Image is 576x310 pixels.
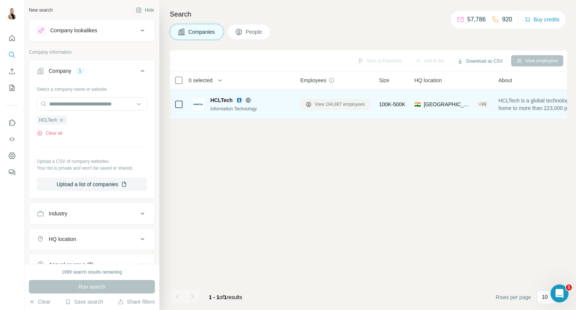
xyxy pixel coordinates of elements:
[62,269,122,275] div: 1999 search results remaining
[49,235,76,243] div: HQ location
[246,28,263,36] span: People
[476,101,489,108] div: + 99
[37,83,147,93] div: Select a company name or website
[37,130,62,137] button: Clear all
[209,294,219,300] span: 1 - 1
[29,62,154,83] button: Company1
[502,15,512,24] p: 920
[379,77,389,84] span: Size
[379,101,405,108] span: 100K-500K
[189,77,213,84] span: 0 selected
[29,298,50,305] button: Clear
[550,284,568,302] iframe: Intercom live chat
[6,149,18,163] button: Dashboard
[76,68,84,74] div: 1
[300,77,326,84] span: Employees
[236,97,242,103] img: LinkedIn logo
[170,9,567,20] h4: Search
[414,101,421,108] span: 🇮🇳
[29,7,52,14] div: New search
[6,166,18,179] button: Feedback
[29,21,154,39] button: Company lookalikes
[6,81,18,95] button: My lists
[29,49,155,56] p: Company information
[49,261,93,268] div: Annual revenue ($)
[219,294,224,300] span: of
[118,298,155,305] button: Share filters
[6,8,18,20] img: Avatar
[542,293,548,301] p: 10
[130,5,159,16] button: Hide
[29,230,154,248] button: HQ location
[49,210,67,217] div: Industry
[525,14,559,25] button: Buy credits
[210,105,291,112] div: Information Technology
[6,132,18,146] button: Use Surfe API
[452,56,508,67] button: Download as CSV
[37,178,147,191] button: Upload a list of companies
[50,27,97,34] div: Company lookalikes
[209,294,242,300] span: results
[65,298,103,305] button: Save search
[467,15,486,24] p: 57,786
[6,48,18,62] button: Search
[6,32,18,45] button: Quick start
[29,205,154,223] button: Industry
[188,28,216,36] span: Companies
[37,158,147,165] p: Upload a CSV of company websites.
[39,117,57,123] span: HCLTech
[224,294,227,300] span: 1
[49,67,71,75] div: Company
[6,65,18,78] button: Enrich CSV
[496,293,531,301] span: Rows per page
[192,98,204,110] img: Logo of HCLTech
[414,77,442,84] span: HQ location
[424,101,473,108] span: [GEOGRAPHIC_DATA], [GEOGRAPHIC_DATA]
[29,256,154,274] button: Annual revenue ($)
[566,284,572,290] span: 1
[6,116,18,129] button: Use Surfe on LinkedIn
[37,165,147,172] p: Your list is private and won't be saved or shared.
[498,77,512,84] span: About
[315,101,365,108] span: View 194,887 employees
[210,96,232,104] span: HCLTech
[300,99,370,110] button: View 194,887 employees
